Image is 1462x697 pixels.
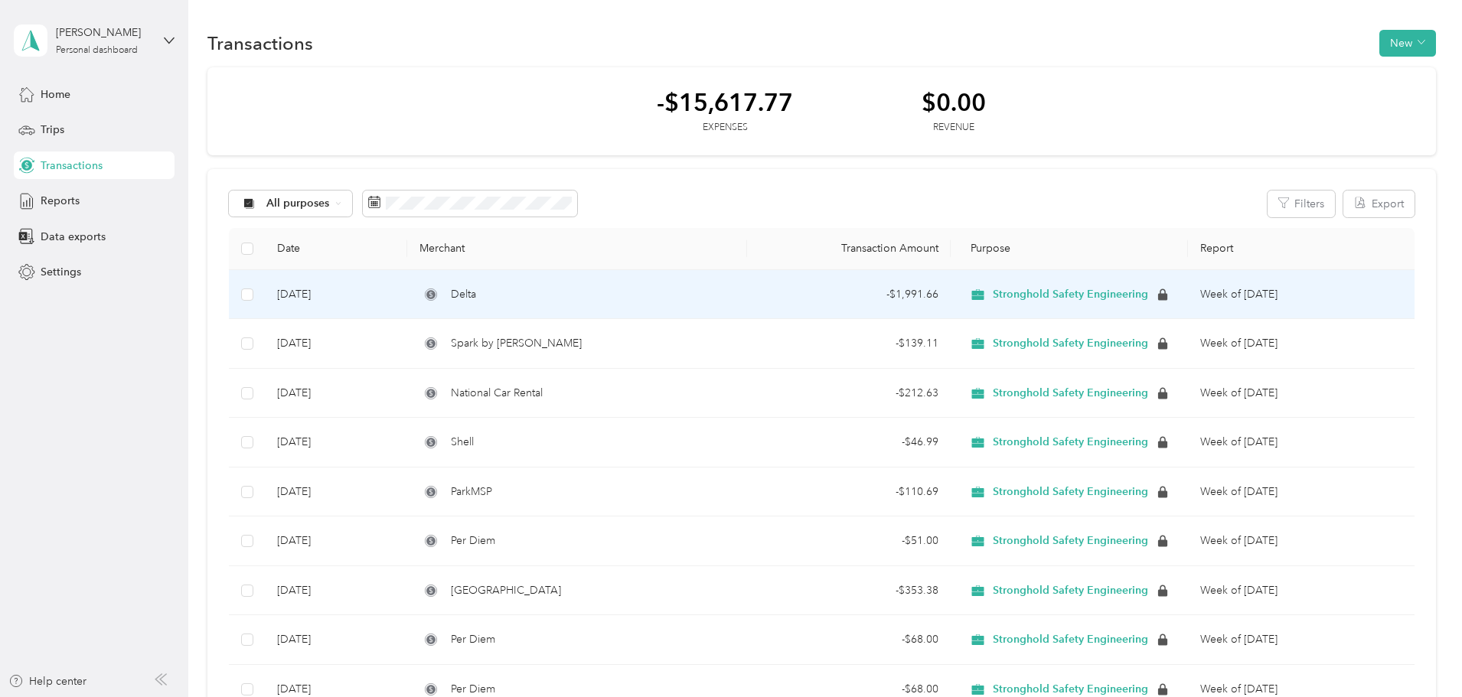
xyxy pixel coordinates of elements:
span: Stronghold Safety Engineering [993,682,1148,696]
span: Stronghold Safety Engineering [993,288,1148,301]
button: Help center [8,673,86,689]
td: Week of August 25, 2025 [1188,467,1415,517]
td: Week of August 25, 2025 [1188,615,1415,665]
td: Week of August 25, 2025 [1188,566,1415,616]
td: Week of August 25, 2025 [1188,516,1415,566]
div: [PERSON_NAME] [56,24,152,41]
div: - $68.00 [759,631,938,648]
td: [DATE] [265,615,407,665]
span: Shell [451,434,474,451]
td: [DATE] [265,467,407,517]
div: Expenses [657,121,793,135]
span: Purpose [963,242,1011,255]
span: Stronghold Safety Engineering [993,584,1148,598]
span: Reports [41,193,80,209]
th: Date [265,228,407,270]
span: Stronghold Safety Engineering [993,485,1148,499]
th: Transaction Amount [747,228,951,270]
iframe: Everlance-gr Chat Button Frame [1376,611,1462,697]
div: - $46.99 [759,434,938,451]
div: $0.00 [922,89,986,116]
button: Export [1343,191,1415,217]
td: [DATE] [265,270,407,320]
span: Settings [41,264,81,280]
div: - $212.63 [759,385,938,402]
span: Trips [41,122,64,138]
div: -$15,617.77 [657,89,793,116]
span: Per Diem [451,631,495,648]
td: Week of August 25, 2025 [1188,418,1415,467]
h1: Transactions [207,35,313,51]
td: [DATE] [265,319,407,369]
td: [DATE] [265,516,407,566]
div: Personal dashboard [56,46,138,55]
div: - $353.38 [759,582,938,599]
span: Transactions [41,158,103,174]
td: [DATE] [265,566,407,616]
span: All purposes [266,198,330,209]
span: Home [41,86,70,103]
span: Delta [451,286,476,303]
td: [DATE] [265,369,407,419]
span: Data exports [41,229,106,245]
td: Week of August 25, 2025 [1188,319,1415,369]
span: Spark by [PERSON_NAME] [451,335,582,352]
td: Week of August 25, 2025 [1188,369,1415,419]
span: Per Diem [451,533,495,549]
div: Revenue [922,121,986,135]
div: - $110.69 [759,484,938,500]
div: - $51.00 [759,533,938,549]
span: ParkMSP [451,484,492,500]
button: New [1379,30,1436,57]
span: Stronghold Safety Engineering [993,386,1148,400]
td: [DATE] [265,418,407,467]
span: Stronghold Safety Engineering [993,633,1148,647]
button: Filters [1268,191,1335,217]
div: - $139.11 [759,335,938,352]
th: Report [1188,228,1415,270]
span: National Car Rental [451,385,543,402]
th: Merchant [407,228,746,270]
span: Stronghold Safety Engineering [993,534,1148,548]
div: - $1,991.66 [759,286,938,303]
span: Stronghold Safety Engineering [993,435,1148,449]
span: [GEOGRAPHIC_DATA] [451,582,561,599]
td: Week of August 25, 2025 [1188,270,1415,320]
span: Stronghold Safety Engineering [993,337,1148,350]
